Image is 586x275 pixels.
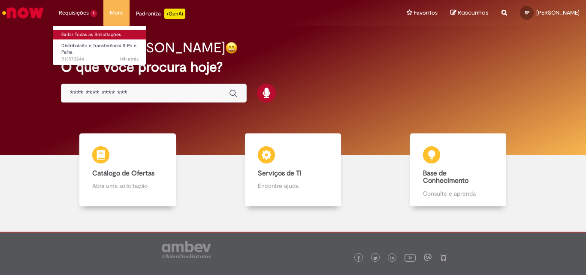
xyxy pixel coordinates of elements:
b: Catálogo de Ofertas [92,169,154,178]
img: logo_footer_facebook.png [356,256,361,260]
div: Padroniza [136,9,185,19]
img: logo_footer_workplace.png [424,254,432,261]
img: logo_footer_youtube.png [405,252,416,263]
img: logo_footer_linkedin.png [390,256,395,261]
b: Serviços de TI [258,169,302,178]
ul: Requisições [52,26,146,65]
h2: O que você procura hoje? [61,60,525,75]
span: Requisições [59,9,89,17]
span: [PERSON_NAME] [536,9,580,16]
a: Rascunhos [450,9,489,17]
p: Consulte e aprenda [423,189,493,198]
img: happy-face.png [225,42,238,54]
span: More [110,9,123,17]
b: Base de Conhecimento [423,169,468,185]
span: Favoritos [414,9,438,17]
p: Abra uma solicitação [92,181,163,190]
a: Serviços de TI Encontre ajuda [210,133,375,206]
span: Rascunhos [458,9,489,17]
span: 14h atrás [120,56,139,62]
img: logo_footer_twitter.png [373,256,378,260]
span: R13573244 [61,56,139,63]
a: Catálogo de Ofertas Abra uma solicitação [45,133,210,206]
a: Aberto R13573244 : Distribuicão e Transferência & Pó e Palha [53,41,147,60]
img: ServiceNow [1,4,45,21]
span: SF [525,10,529,15]
p: +GenAi [164,9,185,19]
img: logo_footer_ambev_rotulo_gray.png [162,241,211,258]
span: 1 [91,10,97,17]
img: logo_footer_naosei.png [440,254,447,261]
span: Distribuicão e Transferência & Pó e Palha [61,42,136,56]
time: 27/09/2025 17:32:18 [120,56,139,62]
a: Base de Conhecimento Consulte e aprenda [376,133,541,206]
a: Exibir Todas as Solicitações [53,30,147,39]
p: Encontre ajuda [258,181,328,190]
